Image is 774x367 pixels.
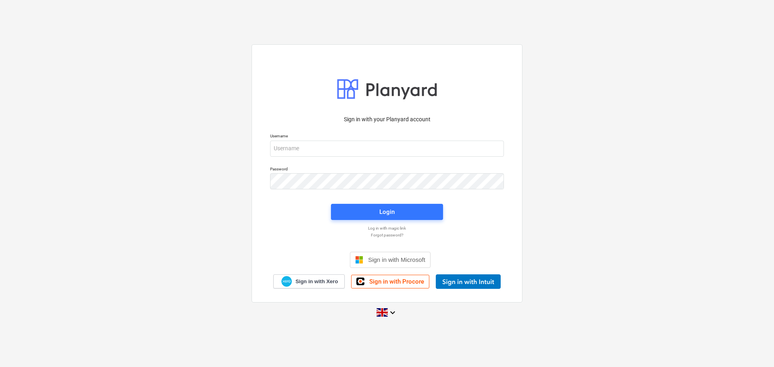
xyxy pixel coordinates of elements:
span: Sign in with Xero [295,278,338,285]
button: Login [331,204,443,220]
img: Microsoft logo [355,256,363,264]
span: Sign in with Procore [369,278,424,285]
span: Sign in with Microsoft [368,256,425,263]
p: Password [270,166,504,173]
input: Username [270,141,504,157]
a: Forgot password? [266,232,508,238]
img: Xero logo [281,276,292,287]
p: Sign in with your Planyard account [270,115,504,124]
p: Username [270,133,504,140]
a: Log in with magic link [266,226,508,231]
a: Sign in with Procore [351,275,429,288]
a: Sign in with Xero [273,274,345,288]
i: keyboard_arrow_down [388,308,397,317]
div: Login [379,207,395,217]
